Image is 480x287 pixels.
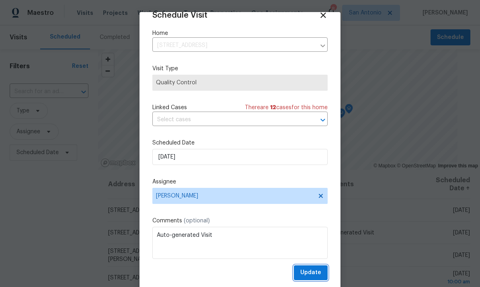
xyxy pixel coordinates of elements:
[152,178,328,186] label: Assignee
[156,193,314,199] span: [PERSON_NAME]
[270,105,276,110] span: 12
[152,65,328,73] label: Visit Type
[156,79,324,87] span: Quality Control
[317,114,328,126] button: Open
[294,265,328,280] button: Update
[319,11,328,20] span: Close
[245,104,328,112] span: There are case s for this home
[152,39,316,52] input: Enter in an address
[152,227,328,259] textarea: Auto-generated Visit
[184,218,210,224] span: (optional)
[152,217,328,225] label: Comments
[152,29,328,37] label: Home
[152,139,328,147] label: Scheduled Date
[300,268,321,278] span: Update
[152,104,187,112] span: Linked Cases
[152,114,305,126] input: Select cases
[152,11,207,19] span: Schedule Visit
[152,149,328,165] input: M/D/YYYY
